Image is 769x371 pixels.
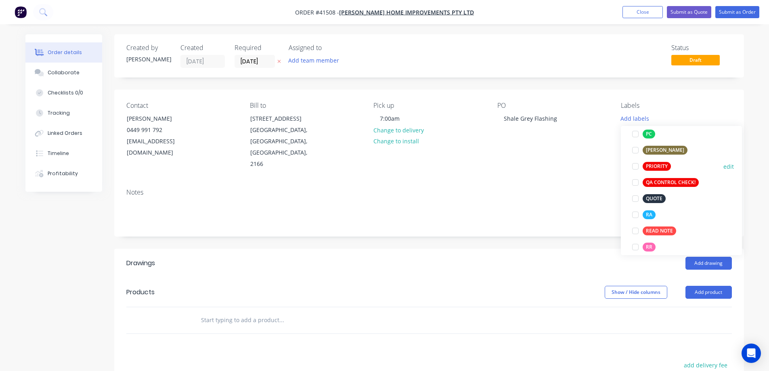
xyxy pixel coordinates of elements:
div: Pick up [373,102,484,109]
button: Change to delivery [369,124,428,135]
button: PRIORITY [629,161,674,172]
div: Checklists 0/0 [48,89,83,96]
button: RA [629,209,659,220]
div: QUOTE [643,194,666,203]
button: Tracking [25,103,102,123]
button: [PERSON_NAME] [629,145,691,156]
div: Bill to [250,102,360,109]
button: Submit as Quote [667,6,711,18]
img: Factory [15,6,27,18]
button: QUOTE [629,193,669,204]
div: [GEOGRAPHIC_DATA], [GEOGRAPHIC_DATA], [GEOGRAPHIC_DATA], 2166 [250,124,317,170]
button: PC [629,128,658,140]
button: READ NOTE [629,225,679,237]
button: Add drawing [685,257,732,270]
div: Profitability [48,170,78,177]
button: QA CONTROL CHECK! [629,177,702,188]
button: RR [629,241,659,253]
div: PO [497,102,608,109]
div: Drawings [126,258,155,268]
div: [PERSON_NAME]0449 991 792[EMAIL_ADDRESS][DOMAIN_NAME] [120,113,201,159]
button: Show / Hide columns [605,286,667,299]
button: Add product [685,286,732,299]
button: Checklists 0/0 [25,83,102,103]
div: QA CONTROL CHECK! [643,178,699,187]
div: RA [643,210,656,219]
div: Linked Orders [48,130,82,137]
div: [EMAIL_ADDRESS][DOMAIN_NAME] [127,136,194,158]
div: RR [643,243,656,252]
div: Shale Grey Flashing [497,113,564,124]
div: Contact [126,102,237,109]
button: Profitability [25,163,102,184]
div: PC [643,130,655,138]
button: Add team member [284,55,343,66]
button: add delivery fee [680,360,732,371]
button: Submit as Order [715,6,759,18]
button: Close [622,6,663,18]
div: Created by [126,44,171,52]
button: edit [723,162,734,171]
div: [STREET_ADDRESS][GEOGRAPHIC_DATA], [GEOGRAPHIC_DATA], [GEOGRAPHIC_DATA], 2166 [243,113,324,170]
div: Required [235,44,279,52]
span: Draft [671,55,720,65]
div: Labels [621,102,731,109]
button: Collaborate [25,63,102,83]
div: [PERSON_NAME] [643,146,687,155]
div: Assigned to [289,44,369,52]
a: [PERSON_NAME] Home Improvements Pty Ltd [339,8,474,16]
div: Collaborate [48,69,80,76]
div: PRIORITY [643,162,671,171]
div: Open Intercom Messenger [742,344,761,363]
div: Timeline [48,150,69,157]
div: Created [180,44,225,52]
div: Tracking [48,109,70,117]
div: READ NOTE [643,226,676,235]
div: [PERSON_NAME] [127,113,194,124]
button: Change to install [369,136,423,147]
div: Notes [126,189,732,196]
button: Linked Orders [25,123,102,143]
button: Add team member [289,55,344,66]
button: Order details [25,42,102,63]
div: 7:00am [373,113,406,124]
div: Order details [48,49,82,56]
button: Add labels [616,113,654,124]
div: Status [671,44,732,52]
button: Timeline [25,143,102,163]
div: 0449 991 792 [127,124,194,136]
div: [STREET_ADDRESS] [250,113,317,124]
div: Products [126,287,155,297]
span: Order #41508 - [295,8,339,16]
div: [PERSON_NAME] [126,55,171,63]
input: Start typing to add a product... [201,312,362,328]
